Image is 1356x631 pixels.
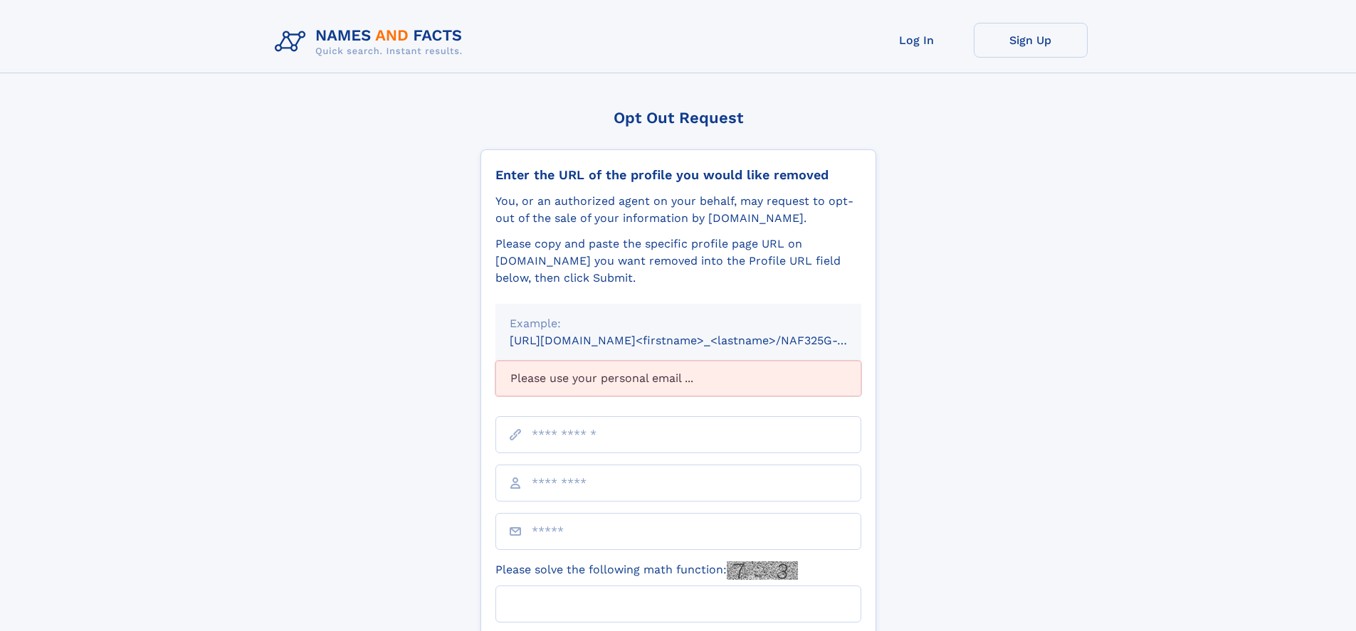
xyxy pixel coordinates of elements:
div: Enter the URL of the profile you would like removed [495,167,861,183]
div: Please use your personal email ... [495,361,861,396]
div: Please copy and paste the specific profile page URL on [DOMAIN_NAME] you want removed into the Pr... [495,235,861,287]
label: Please solve the following math function: [495,561,798,580]
img: Logo Names and Facts [269,23,474,61]
div: Opt Out Request [480,109,876,127]
a: Sign Up [974,23,1088,58]
div: Example: [510,315,847,332]
small: [URL][DOMAIN_NAME]<firstname>_<lastname>/NAF325G-xxxxxxxx [510,334,888,347]
a: Log In [860,23,974,58]
div: You, or an authorized agent on your behalf, may request to opt-out of the sale of your informatio... [495,193,861,227]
